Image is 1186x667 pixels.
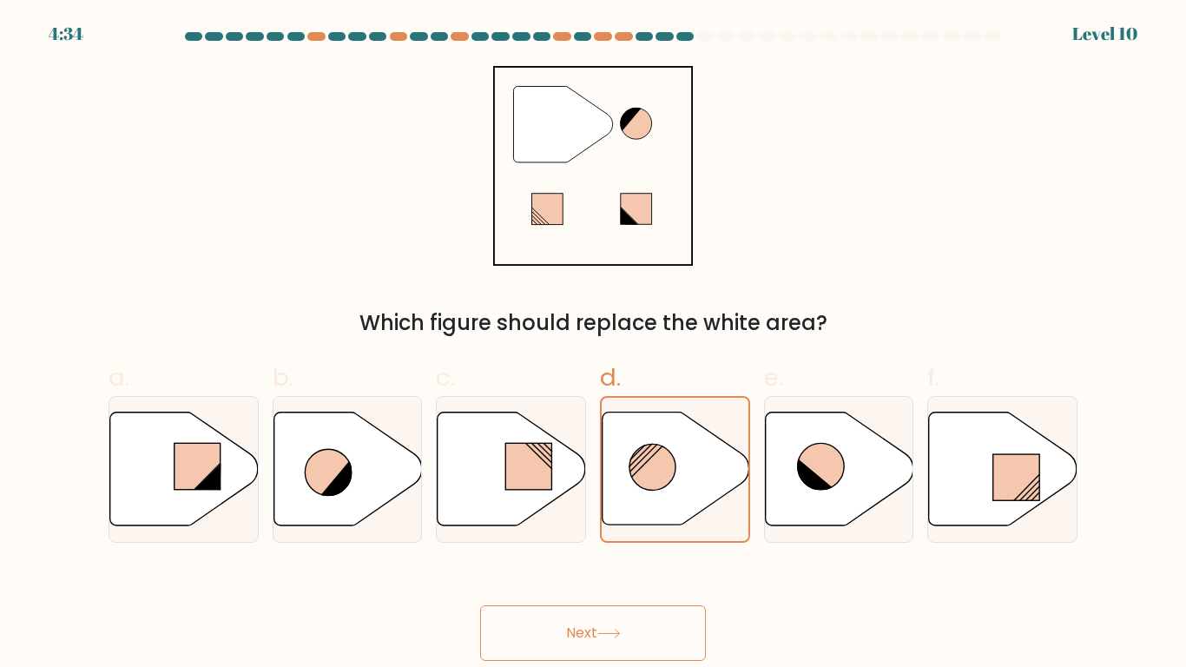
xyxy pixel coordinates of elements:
span: a. [109,360,129,394]
button: Next [480,605,706,661]
span: b. [273,360,293,394]
g: " [513,86,612,162]
span: e. [764,360,783,394]
div: Which figure should replace the white area? [119,307,1067,339]
div: Level 10 [1072,21,1137,47]
div: 4:34 [49,21,83,47]
span: f. [927,360,939,394]
span: c. [436,360,455,394]
span: d. [600,360,621,394]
